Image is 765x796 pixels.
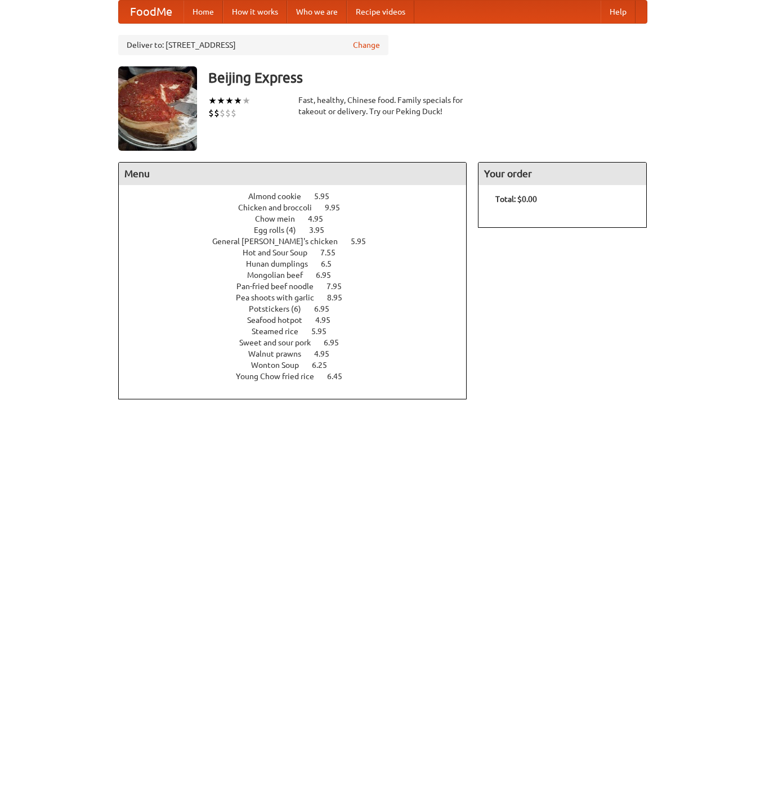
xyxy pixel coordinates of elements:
span: Almond cookie [248,192,312,201]
a: Egg rolls (4) 3.95 [254,226,345,235]
h4: Your order [478,163,646,185]
span: 8.95 [327,293,354,302]
a: Almond cookie 5.95 [248,192,350,201]
span: Seafood hotpot [247,316,314,325]
span: Hot and Sour Soup [243,248,319,257]
li: ★ [225,95,234,107]
span: 3.95 [309,226,335,235]
li: $ [231,107,236,119]
span: 5.95 [351,237,377,246]
a: Sweet and sour pork 6.95 [239,338,360,347]
span: General [PERSON_NAME]'s chicken [212,237,349,246]
a: Help [601,1,636,23]
img: angular.jpg [118,66,197,151]
a: Chow mein 4.95 [255,214,344,223]
span: 6.25 [312,361,338,370]
span: Hunan dumplings [246,259,319,268]
span: Sweet and sour pork [239,338,322,347]
span: Chicken and broccoli [238,203,323,212]
span: Pan-fried beef noodle [236,282,325,291]
span: Pea shoots with garlic [236,293,325,302]
div: Deliver to: [STREET_ADDRESS] [118,35,388,55]
span: Egg rolls (4) [254,226,307,235]
a: Seafood hotpot 4.95 [247,316,351,325]
li: ★ [234,95,242,107]
a: Walnut prawns 4.95 [248,349,350,358]
a: Hot and Sour Soup 7.55 [243,248,356,257]
span: 7.95 [326,282,353,291]
span: 7.55 [320,248,347,257]
span: Chow mein [255,214,306,223]
span: 5.95 [311,327,338,336]
li: $ [208,107,214,119]
span: Mongolian beef [247,271,314,280]
span: Wonton Soup [251,361,310,370]
li: ★ [242,95,250,107]
li: $ [225,107,231,119]
a: Recipe videos [347,1,414,23]
a: FoodMe [119,1,184,23]
a: Pea shoots with garlic 8.95 [236,293,363,302]
span: 4.95 [314,349,341,358]
h4: Menu [119,163,467,185]
a: Wonton Soup 6.25 [251,361,348,370]
a: Change [353,39,380,51]
span: Walnut prawns [248,349,312,358]
li: $ [220,107,225,119]
li: $ [214,107,220,119]
span: 6.95 [324,338,350,347]
span: Steamed rice [252,327,310,336]
span: 6.95 [314,304,341,313]
a: Young Chow fried rice 6.45 [236,372,363,381]
a: Steamed rice 5.95 [252,327,347,336]
span: Potstickers (6) [249,304,312,313]
a: Potstickers (6) 6.95 [249,304,350,313]
span: 4.95 [315,316,342,325]
div: Fast, healthy, Chinese food. Family specials for takeout or delivery. Try our Peking Duck! [298,95,467,117]
span: Young Chow fried rice [236,372,325,381]
a: Chicken and broccoli 9.95 [238,203,361,212]
a: Pan-fried beef noodle 7.95 [236,282,363,291]
a: How it works [223,1,287,23]
li: ★ [208,95,217,107]
span: 9.95 [325,203,351,212]
b: Total: $0.00 [495,195,537,204]
a: Hunan dumplings 6.5 [246,259,352,268]
span: 4.95 [308,214,334,223]
a: Home [184,1,223,23]
li: ★ [217,95,225,107]
span: 6.45 [327,372,354,381]
h3: Beijing Express [208,66,647,89]
span: 5.95 [314,192,341,201]
a: Mongolian beef 6.95 [247,271,352,280]
a: General [PERSON_NAME]'s chicken 5.95 [212,237,387,246]
span: 6.5 [321,259,343,268]
span: 6.95 [316,271,342,280]
a: Who we are [287,1,347,23]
